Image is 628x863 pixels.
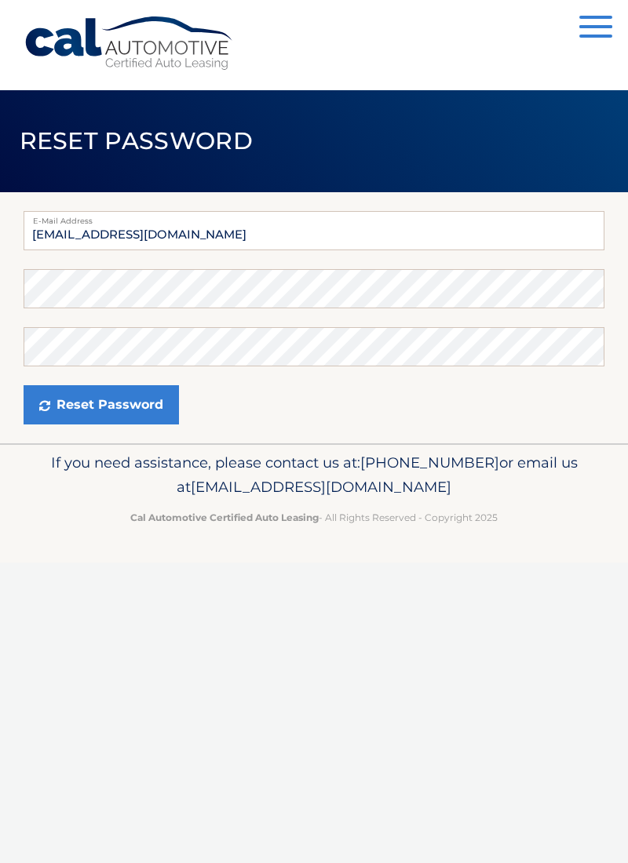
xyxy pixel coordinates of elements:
span: [PHONE_NUMBER] [360,453,499,472]
p: - All Rights Reserved - Copyright 2025 [24,509,604,526]
input: E-mail Address [24,211,604,250]
span: [EMAIL_ADDRESS][DOMAIN_NAME] [191,478,451,496]
button: Reset Password [24,385,179,424]
label: E-Mail Address [24,211,604,224]
strong: Cal Automotive Certified Auto Leasing [130,512,319,523]
span: Reset Password [20,126,253,155]
p: If you need assistance, please contact us at: or email us at [24,450,604,501]
button: Menu [579,16,612,42]
a: Cal Automotive [24,16,235,71]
